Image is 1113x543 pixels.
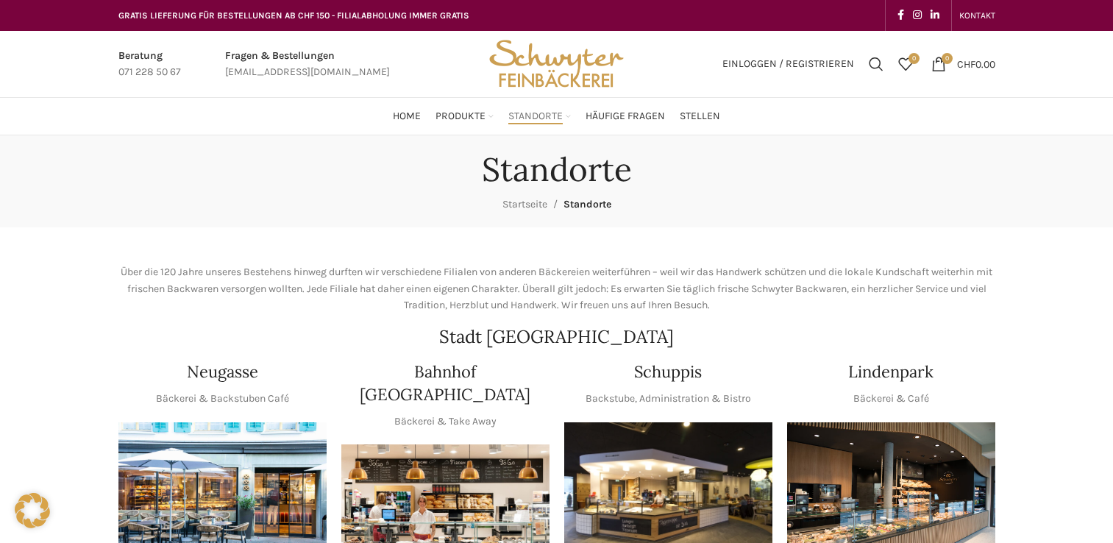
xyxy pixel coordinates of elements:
[394,414,497,430] p: Bäckerei & Take Away
[484,57,628,69] a: Site logo
[187,361,258,383] h4: Neugasse
[924,49,1003,79] a: 0 CHF0.00
[959,1,995,30] a: KONTAKT
[952,1,1003,30] div: Secondary navigation
[508,110,563,124] span: Standorte
[393,102,421,131] a: Home
[341,361,550,406] h4: Bahnhof [GEOGRAPHIC_DATA]
[908,53,920,64] span: 0
[634,361,702,383] h4: Schuppis
[957,57,995,70] bdi: 0.00
[225,48,390,81] a: Infobox link
[118,48,181,81] a: Infobox link
[891,49,920,79] div: Meine Wunschliste
[680,110,720,124] span: Stellen
[118,264,995,313] p: Über die 120 Jahre unseres Bestehens hinweg durften wir verschiedene Filialen von anderen Bäckere...
[853,391,929,407] p: Bäckerei & Café
[482,150,632,189] h1: Standorte
[435,102,494,131] a: Produkte
[942,53,953,64] span: 0
[861,49,891,79] a: Suchen
[118,328,995,346] h2: Stadt [GEOGRAPHIC_DATA]
[722,59,854,69] span: Einloggen / Registrieren
[435,110,486,124] span: Produkte
[891,49,920,79] a: 0
[586,391,751,407] p: Backstube, Administration & Bistro
[715,49,861,79] a: Einloggen / Registrieren
[926,5,944,26] a: Linkedin social link
[508,102,571,131] a: Standorte
[959,10,995,21] span: KONTAKT
[586,110,665,124] span: Häufige Fragen
[502,198,547,210] a: Startseite
[484,31,628,97] img: Bäckerei Schwyter
[680,102,720,131] a: Stellen
[957,57,975,70] span: CHF
[848,361,934,383] h4: Lindenpark
[118,10,469,21] span: GRATIS LIEFERUNG FÜR BESTELLUNGEN AB CHF 150 - FILIALABHOLUNG IMMER GRATIS
[393,110,421,124] span: Home
[156,391,289,407] p: Bäckerei & Backstuben Café
[893,5,908,26] a: Facebook social link
[563,198,611,210] span: Standorte
[908,5,926,26] a: Instagram social link
[111,102,1003,131] div: Main navigation
[586,102,665,131] a: Häufige Fragen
